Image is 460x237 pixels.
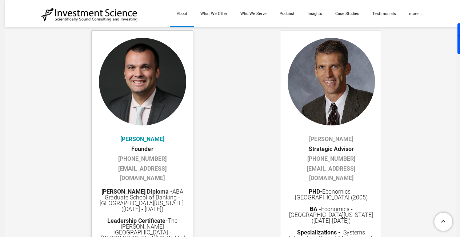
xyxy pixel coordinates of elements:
[295,188,367,201] span: Economics - [GEOGRAPHIC_DATA] (2005)
[307,165,355,182] a: [EMAIL_ADDRESS][DOMAIN_NAME]
[100,188,185,213] font: ABA Graduate School of Banking - [GEOGRAPHIC_DATA][US_STATE] ([DATE] - [DATE])
[431,210,456,233] a: To Top
[289,206,373,224] span: Economics - [GEOGRAPHIC_DATA][US_STATE] ([DATE]-[DATE])
[107,217,165,224] strong: Leadership Certificate
[288,135,374,183] div: ​​Strategic Advisor ​
[99,135,185,183] div: ​Founder
[118,165,167,182] a: [EMAIL_ADDRESS][DOMAIN_NAME]
[165,217,168,224] strong: -
[101,188,172,195] strong: [PERSON_NAME] Diploma -
[99,38,186,169] img: Project Management Michael Kelly
[308,188,320,195] font: PHD
[307,155,355,162] a: ​​[PHONE_NUMBER]
[297,229,340,236] font: Specializations -
[320,188,322,195] strong: -
[309,206,321,213] font: BA -
[288,38,375,125] img: ​Strategic Advisor Dr. Weinbach
[118,155,166,162] a: ​[PHONE_NUMBER]​
[41,7,138,22] img: Investment Science | NYC Consulting Services
[120,136,164,143] a: [PERSON_NAME]
[309,136,353,143] a: [PERSON_NAME]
